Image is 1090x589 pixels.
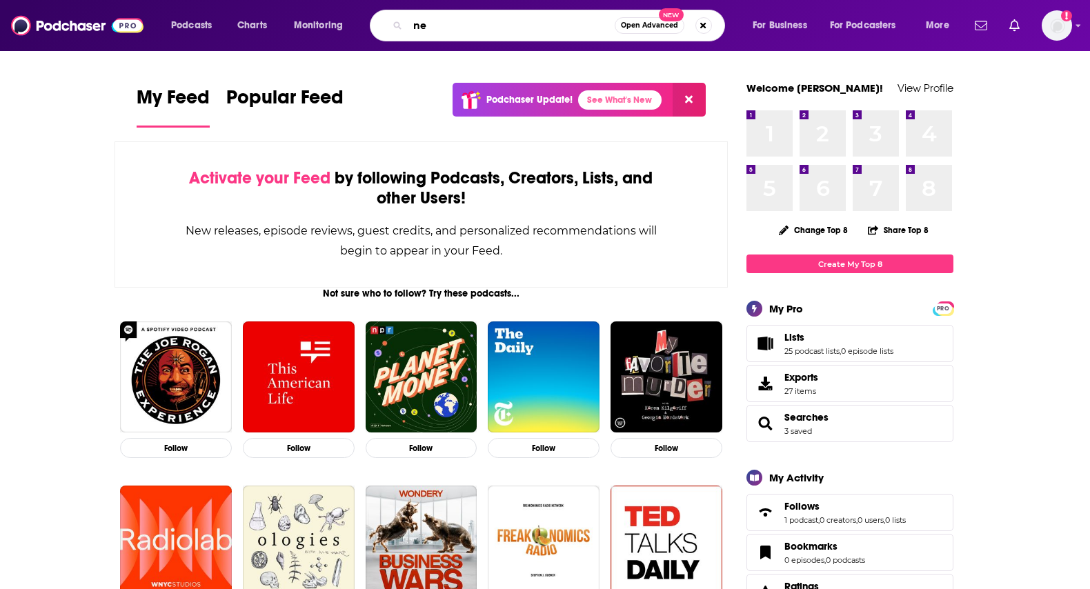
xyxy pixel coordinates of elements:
[746,365,953,402] a: Exports
[366,321,477,433] img: Planet Money
[488,321,599,433] img: The Daily
[1042,10,1072,41] img: User Profile
[746,494,953,531] span: Follows
[743,14,824,37] button: open menu
[784,411,829,423] a: Searches
[751,334,779,353] a: Lists
[784,540,865,552] a: Bookmarks
[294,16,343,35] span: Monitoring
[615,17,684,34] button: Open AdvancedNew
[228,14,275,37] a: Charts
[243,438,355,458] button: Follow
[784,331,804,343] span: Lists
[408,14,615,37] input: Search podcasts, credits, & more...
[366,438,477,458] button: Follow
[746,81,883,94] a: Welcome [PERSON_NAME]!
[611,321,722,433] img: My Favorite Murder with Karen Kilgariff and Georgia Hardstark
[784,500,820,512] span: Follows
[771,221,856,239] button: Change Top 8
[830,16,896,35] span: For Podcasters
[751,374,779,393] span: Exports
[856,515,858,525] span: ,
[784,371,818,383] span: Exports
[226,86,344,117] span: Popular Feed
[237,16,267,35] span: Charts
[1061,10,1072,21] svg: Add a profile image
[486,94,573,106] p: Podchaser Update!
[383,10,738,41] div: Search podcasts, credits, & more...
[751,503,779,522] a: Follows
[867,217,929,243] button: Share Top 8
[751,414,779,433] a: Searches
[621,22,678,29] span: Open Advanced
[746,325,953,362] span: Lists
[935,303,951,314] span: PRO
[161,14,230,37] button: open menu
[753,16,807,35] span: For Business
[120,321,232,433] img: The Joe Rogan Experience
[916,14,967,37] button: open menu
[826,555,865,565] a: 0 podcasts
[935,303,951,313] a: PRO
[858,515,884,525] a: 0 users
[821,14,916,37] button: open menu
[840,346,841,356] span: ,
[824,555,826,565] span: ,
[611,438,722,458] button: Follow
[659,8,684,21] span: New
[115,288,728,299] div: Not sure who to follow? Try these podcasts...
[189,168,330,188] span: Activate your Feed
[137,86,210,117] span: My Feed
[769,471,824,484] div: My Activity
[578,90,662,110] a: See What's New
[243,321,355,433] img: This American Life
[284,14,361,37] button: open menu
[11,12,143,39] img: Podchaser - Follow, Share and Rate Podcasts
[1042,10,1072,41] span: Logged in as LornaG
[184,168,658,208] div: by following Podcasts, Creators, Lists, and other Users!
[784,515,818,525] a: 1 podcast
[784,540,838,552] span: Bookmarks
[820,515,856,525] a: 0 creators
[488,438,599,458] button: Follow
[841,346,893,356] a: 0 episode lists
[746,405,953,442] span: Searches
[171,16,212,35] span: Podcasts
[226,86,344,128] a: Popular Feed
[898,81,953,94] a: View Profile
[120,438,232,458] button: Follow
[784,386,818,396] span: 27 items
[751,543,779,562] a: Bookmarks
[769,302,803,315] div: My Pro
[784,426,812,436] a: 3 saved
[926,16,949,35] span: More
[746,254,953,273] a: Create My Top 8
[885,515,906,525] a: 0 lists
[969,14,993,37] a: Show notifications dropdown
[884,515,885,525] span: ,
[1042,10,1072,41] button: Show profile menu
[784,346,840,356] a: 25 podcast lists
[746,534,953,571] span: Bookmarks
[137,86,210,128] a: My Feed
[1004,14,1025,37] a: Show notifications dropdown
[184,221,658,261] div: New releases, episode reviews, guest credits, and personalized recommendations will begin to appe...
[818,515,820,525] span: ,
[784,555,824,565] a: 0 episodes
[784,331,893,343] a: Lists
[784,500,906,512] a: Follows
